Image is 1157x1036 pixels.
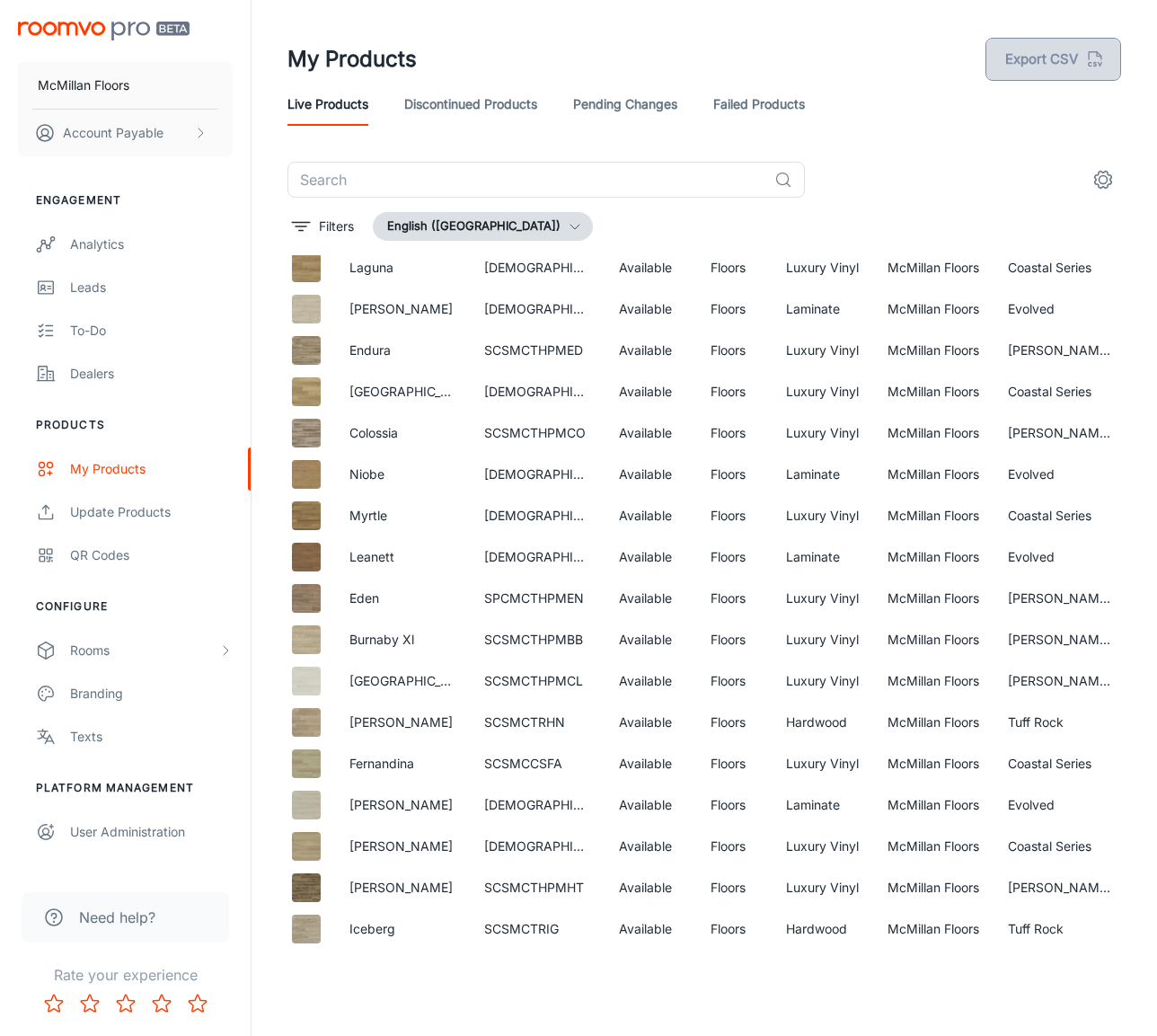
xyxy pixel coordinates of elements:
[772,743,873,784] td: Luxury Vinyl
[994,495,1128,536] td: Coastal Series
[873,536,994,578] td: McMillan Floors
[994,412,1128,454] td: [PERSON_NAME] House Plus Matte
[713,83,805,126] a: Failed Products
[696,495,772,536] td: Floors
[38,75,129,95] p: McMillan Floors
[772,619,873,660] td: Luxury Vinyl
[772,495,873,536] td: Luxury Vinyl
[605,495,696,536] td: Available
[70,727,233,747] div: Texts
[180,986,216,1022] button: Rate 5 star
[772,454,873,495] td: Laminate
[470,619,605,660] td: SCSMCTHPMBB
[605,743,696,784] td: Available
[696,867,772,908] td: Floors
[772,826,873,867] td: Luxury Vinyl
[404,83,537,126] a: Discontinued Products
[994,784,1128,826] td: Evolved
[772,247,873,288] td: Luxury Vinyl
[696,619,772,660] td: Floors
[994,288,1128,330] td: Evolved
[70,502,233,522] div: Update Products
[72,986,108,1022] button: Rate 2 star
[349,341,455,360] p: Endura
[772,330,873,371] td: Luxury Vinyl
[70,321,233,341] div: To-do
[70,364,233,384] div: Dealers
[772,371,873,412] td: Luxury Vinyl
[349,630,455,650] p: Burnaby Xl
[63,123,163,143] p: Account Payable
[605,288,696,330] td: Available
[696,412,772,454] td: Floors
[605,247,696,288] td: Available
[696,536,772,578] td: Floors
[1085,162,1121,198] button: settings
[470,371,605,412] td: [DEMOGRAPHIC_DATA]
[696,247,772,288] td: Floors
[470,578,605,619] td: SPCMCTHPMEN
[772,412,873,454] td: Luxury Vinyl
[605,454,696,495] td: Available
[349,754,455,774] p: Fernandina
[994,702,1128,743] td: Tuff Rock
[696,454,772,495] td: Floors
[470,660,605,702] td: SCSMCTHPMCL
[873,702,994,743] td: McMillan Floors
[873,619,994,660] td: McMillan Floors
[994,371,1128,412] td: Coastal Series
[349,423,455,443] p: Colossia
[470,702,605,743] td: SCSMCTRHN
[470,247,605,288] td: [DEMOGRAPHIC_DATA]
[349,837,455,856] p: [PERSON_NAME]
[873,743,994,784] td: McMillan Floors
[994,330,1128,371] td: [PERSON_NAME] House Plus Matte
[605,702,696,743] td: Available
[873,371,994,412] td: McMillan Floors
[605,330,696,371] td: Available
[349,382,455,402] p: [GEOGRAPHIC_DATA]
[349,795,455,815] p: [PERSON_NAME]
[349,547,455,567] p: Leanett
[349,589,455,608] p: Eden
[70,235,233,254] div: Analytics
[349,671,455,691] p: [GEOGRAPHIC_DATA]
[79,907,155,928] span: Need help?
[873,454,994,495] td: McMillan Floors
[349,465,455,484] p: Niobe
[18,62,233,109] button: McMillan Floors
[108,986,144,1022] button: Rate 3 star
[349,878,455,898] p: [PERSON_NAME]
[287,43,417,75] h1: My Products
[873,867,994,908] td: McMillan Floors
[772,702,873,743] td: Hardwood
[772,536,873,578] td: Laminate
[696,702,772,743] td: Floors
[605,826,696,867] td: Available
[873,578,994,619] td: McMillan Floors
[985,38,1121,81] button: Export CSV
[994,536,1128,578] td: Evolved
[772,288,873,330] td: Laminate
[470,784,605,826] td: [DEMOGRAPHIC_DATA]
[70,641,218,660] div: Rooms
[605,371,696,412] td: Available
[373,212,593,241] button: English ([GEOGRAPHIC_DATA])
[994,743,1128,784] td: Coastal Series
[349,919,455,939] p: Iceberg
[470,454,605,495] td: [DEMOGRAPHIC_DATA]
[36,986,72,1022] button: Rate 1 star
[470,908,605,950] td: SCSMCTRIG
[696,578,772,619] td: Floors
[696,371,772,412] td: Floors
[14,964,236,986] p: Rate your experience
[470,867,605,908] td: SCSMCTHPMHT
[696,784,772,826] td: Floors
[287,83,368,126] a: Live Products
[470,743,605,784] td: SCSMCCSFA
[873,412,994,454] td: McMillan Floors
[605,867,696,908] td: Available
[605,660,696,702] td: Available
[696,908,772,950] td: Floors
[70,545,233,565] div: QR Codes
